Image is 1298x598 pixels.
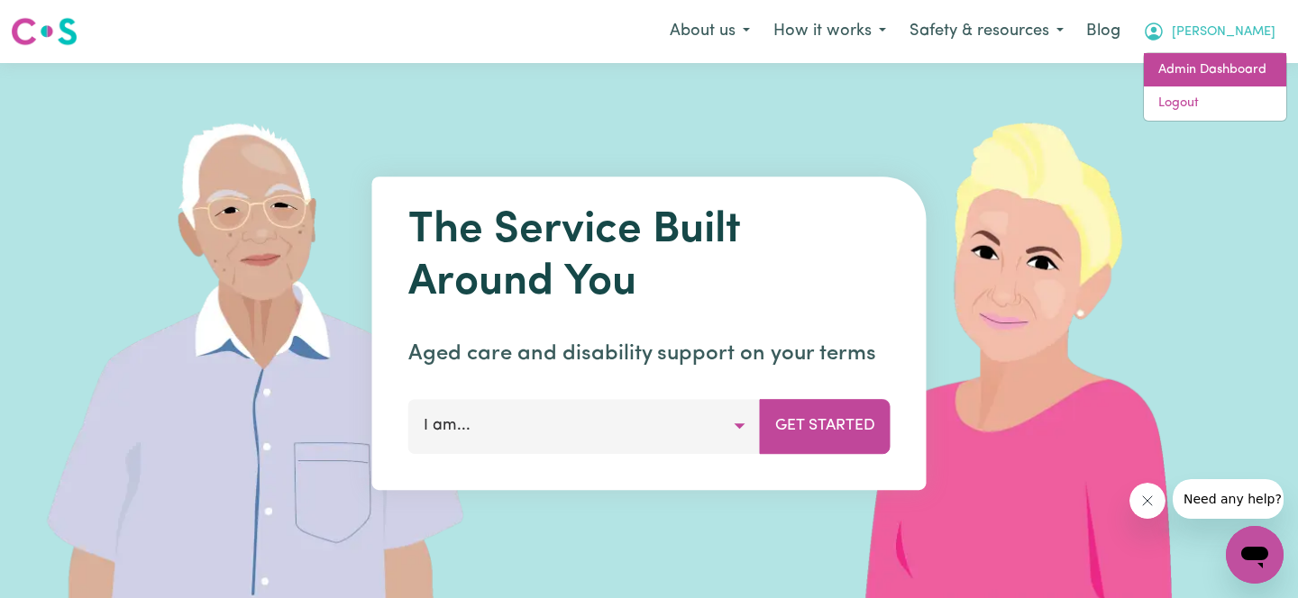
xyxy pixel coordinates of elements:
button: How it works [762,13,898,50]
iframe: Close message [1129,483,1165,519]
button: Safety & resources [898,13,1075,50]
a: Admin Dashboard [1144,53,1286,87]
button: Get Started [760,399,891,453]
button: I am... [408,399,761,453]
span: [PERSON_NAME] [1172,23,1275,42]
img: Careseekers logo [11,15,78,48]
iframe: Message from company [1173,479,1284,519]
iframe: Button to launch messaging window [1226,526,1284,584]
a: Blog [1075,12,1131,51]
p: Aged care and disability support on your terms [408,338,891,370]
div: My Account [1143,52,1287,122]
a: Careseekers logo [11,11,78,52]
button: About us [658,13,762,50]
a: Logout [1144,86,1286,121]
h1: The Service Built Around You [408,205,891,309]
button: My Account [1131,13,1287,50]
